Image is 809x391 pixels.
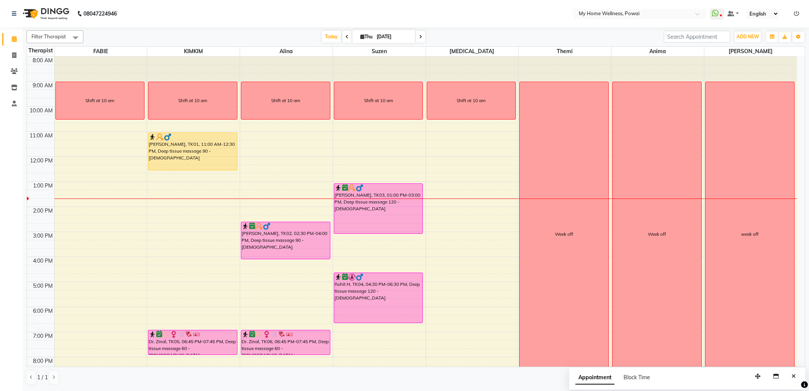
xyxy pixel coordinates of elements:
[55,47,147,56] span: FABIE
[85,97,114,104] div: Shift at 10 am
[37,374,48,382] span: 1 / 1
[648,231,666,238] div: Week off
[241,222,330,259] div: [PERSON_NAME], TK02, 02:30 PM-04:00 PM, Deep tissue massage 90 - [DEMOGRAPHIC_DATA]
[19,3,71,24] img: logo
[358,34,374,39] span: Thu
[704,47,797,56] span: [PERSON_NAME]
[624,374,650,381] span: Block Time
[374,31,412,43] input: 2025-09-04
[322,31,341,43] span: Today
[28,107,54,115] div: 10:00 AM
[664,31,730,43] input: Search Appointment
[240,47,333,56] span: Alina
[31,357,54,365] div: 8:00 PM
[334,273,423,323] div: Rohit H, TK04, 04:30 PM-06:30 PM, Deep tissue massage 120 - [DEMOGRAPHIC_DATA]
[457,97,485,104] div: Shift at 10 am
[28,132,54,140] div: 11:00 AM
[788,371,799,382] button: Close
[31,33,66,39] span: Filter Therapist
[27,47,54,55] div: Therapist
[334,184,423,233] div: [PERSON_NAME], TK03, 01:00 PM-03:00 PM, Deep tissue massage 120 - [DEMOGRAPHIC_DATA]
[518,47,611,56] span: Themi
[31,307,54,315] div: 6:00 PM
[31,232,54,240] div: 3:00 PM
[333,47,426,56] span: Suzen
[31,332,54,340] div: 7:00 PM
[555,231,573,238] div: Week off
[611,47,704,56] span: Anima
[148,133,237,170] div: [PERSON_NAME], TK01, 11:00 AM-12:30 PM, Deep tissue massage 90 - [DEMOGRAPHIC_DATA]
[178,97,207,104] div: Shift at 10 am
[364,97,393,104] div: Shift at 10 am
[31,207,54,215] div: 2:00 PM
[31,257,54,265] div: 4:00 PM
[31,282,54,290] div: 5:00 PM
[83,3,117,24] b: 08047224946
[241,330,330,355] div: Dr. Zinal, TK06, 06:45 PM-07:45 PM, Deep tissue massage 60 - [DEMOGRAPHIC_DATA]
[31,57,54,65] div: 8:00 AM
[147,47,240,56] span: KIMKIM
[741,231,759,238] div: week off
[28,157,54,165] div: 12:00 PM
[575,371,614,385] span: Appointment
[271,97,300,104] div: Shift at 10 am
[737,34,759,39] span: ADD NEW
[148,330,237,355] div: Dr. Zinal, TK05, 06:45 PM-07:45 PM, Deep tissue massage 60 - [DEMOGRAPHIC_DATA]
[31,82,54,90] div: 9:00 AM
[735,32,761,42] button: ADD NEW
[31,182,54,190] div: 1:00 PM
[426,47,518,56] span: [MEDICAL_DATA]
